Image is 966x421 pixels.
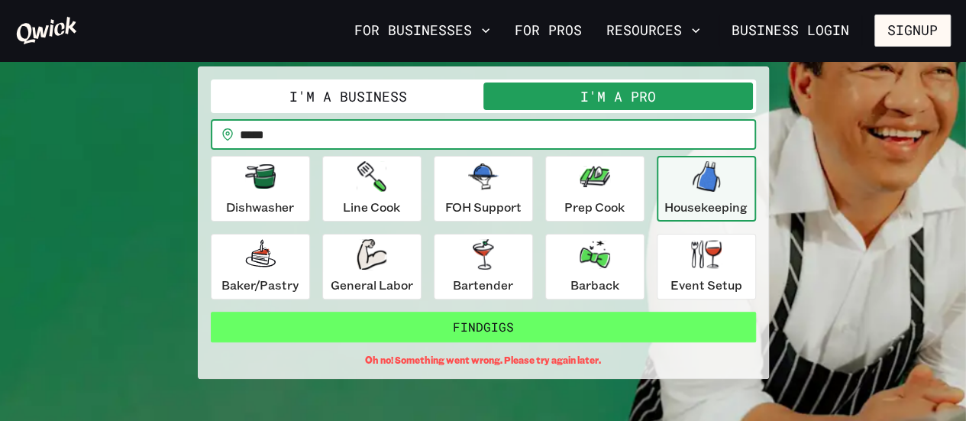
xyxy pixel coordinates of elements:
p: Event Setup [670,276,742,294]
span: Oh no! Something went wrong. Please try again later. [365,355,601,366]
p: Bartender [453,276,513,294]
a: For Pros [509,18,588,44]
p: Housekeeping [664,198,748,216]
p: Dishwasher [226,198,294,216]
p: Prep Cook [564,198,625,216]
button: Line Cook [322,156,422,222]
button: Barback [545,234,645,300]
p: Line Cook [343,198,400,216]
button: For Businesses [348,18,496,44]
button: Dishwasher [211,156,310,222]
button: Prep Cook [545,156,645,222]
button: I'm a Business [214,83,483,110]
button: Bartender [434,234,533,300]
p: Baker/Pastry [221,276,299,294]
button: General Labor [322,234,422,300]
button: Signup [874,15,951,47]
p: FOH Support [445,198,522,216]
button: I'm a Pro [483,83,753,110]
p: General Labor [331,276,413,294]
p: Barback [570,276,619,294]
button: Resources [600,18,706,44]
button: Housekeeping [657,156,756,222]
button: Event Setup [657,234,756,300]
a: Business Login [719,15,862,47]
button: FindGigs [211,312,756,342]
button: Baker/Pastry [211,234,310,300]
button: FOH Support [434,156,533,222]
